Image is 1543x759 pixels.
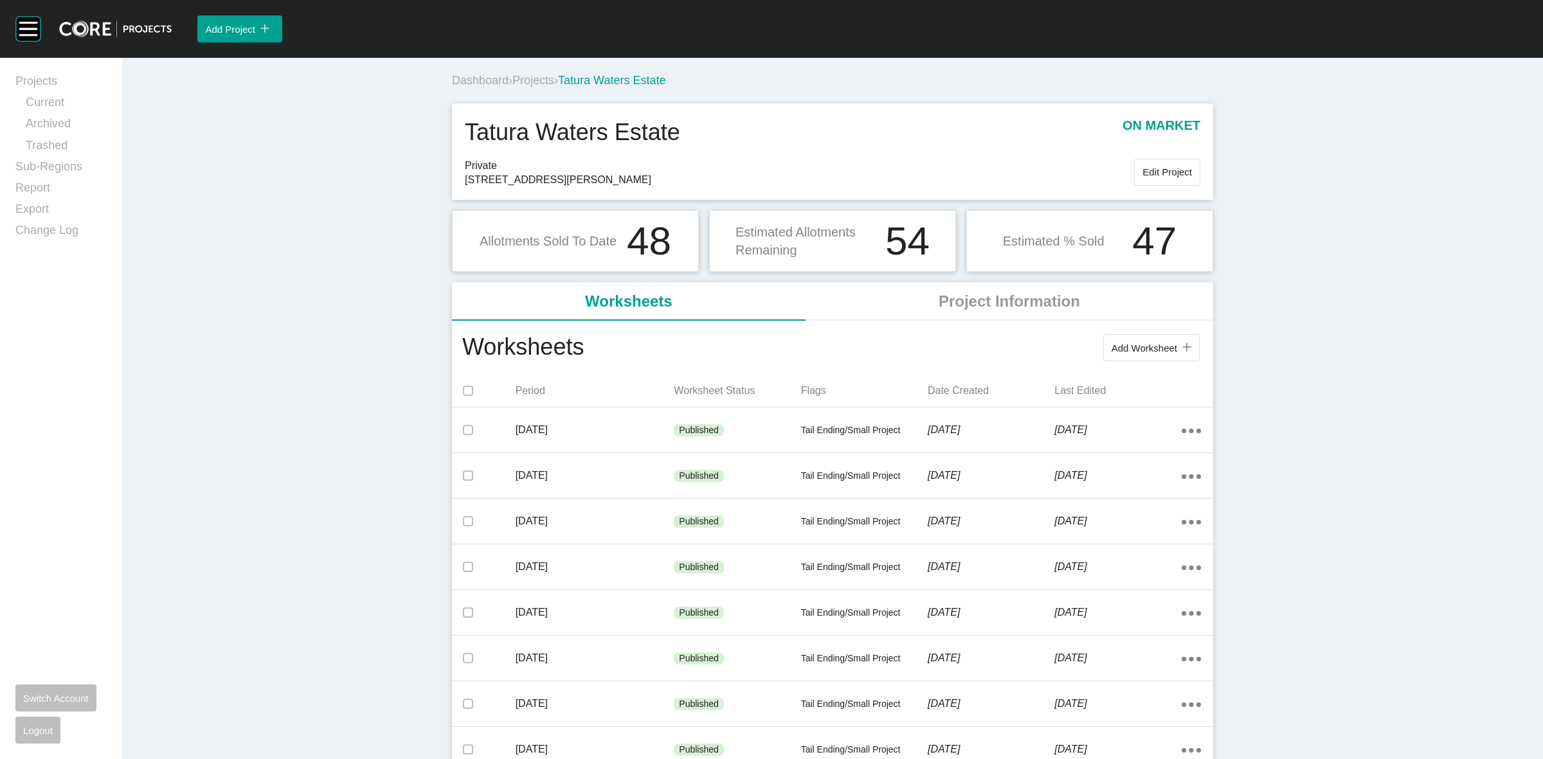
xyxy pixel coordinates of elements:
[806,282,1213,321] li: Project Information
[627,221,671,261] h1: 48
[26,138,107,159] a: Trashed
[15,73,107,94] a: Projects
[516,384,674,398] p: Period
[928,514,1054,528] p: [DATE]
[928,469,1054,483] p: [DATE]
[15,684,96,711] button: Switch Account
[1054,469,1181,483] p: [DATE]
[15,201,107,222] a: Export
[928,384,1054,398] p: Date Created
[801,384,928,398] p: Flags
[735,223,878,259] p: Estimated Allotments Remaining
[516,605,674,620] p: [DATE]
[801,698,928,711] p: Tail Ending/Small Project
[801,470,928,483] p: Tail Ending/Small Project
[512,74,554,87] a: Projects
[674,384,800,398] p: Worksheet Status
[15,180,107,201] a: Report
[801,424,928,437] p: Tail Ending/Small Project
[801,744,928,756] p: Tail Ending/Small Project
[197,15,282,42] button: Add Project
[1054,384,1181,398] p: Last Edited
[1142,166,1192,177] span: Edit Project
[516,742,674,756] p: [DATE]
[928,651,1054,665] p: [DATE]
[1054,651,1181,665] p: [DATE]
[1054,560,1181,574] p: [DATE]
[885,221,930,261] h1: 54
[509,74,512,87] span: ›
[480,232,617,250] p: Allotments Sold To Date
[1132,221,1177,261] h1: 47
[801,607,928,620] p: Tail Ending/Small Project
[801,561,928,574] p: Tail Ending/Small Project
[23,725,53,736] span: Logout
[465,173,1134,187] span: [STREET_ADDRESS][PERSON_NAME]
[1103,334,1200,361] button: Add Worksheet
[1054,423,1181,437] p: [DATE]
[801,652,928,665] p: Tail Ending/Small Project
[452,74,509,87] a: Dashboard
[928,560,1054,574] p: [DATE]
[15,222,107,244] a: Change Log
[26,94,107,116] a: Current
[1134,159,1200,186] button: Edit Project
[679,698,719,711] p: Published
[679,744,719,756] p: Published
[59,21,172,37] img: core-logo-dark.3138cae2.png
[928,423,1054,437] p: [DATE]
[679,515,719,528] p: Published
[516,514,674,528] p: [DATE]
[465,159,1134,173] span: Private
[516,560,674,574] p: [DATE]
[462,331,584,364] h1: Worksheets
[1054,605,1181,620] p: [DATE]
[516,697,674,711] p: [DATE]
[679,652,719,665] p: Published
[679,561,719,574] p: Published
[23,693,89,704] span: Switch Account
[516,423,674,437] p: [DATE]
[452,282,806,321] li: Worksheets
[15,159,107,180] a: Sub-Regions
[1003,232,1105,250] p: Estimated % Sold
[516,469,674,483] p: [DATE]
[1054,742,1181,756] p: [DATE]
[465,116,680,148] h1: Tatura Waters Estate
[1054,697,1181,711] p: [DATE]
[679,470,719,483] p: Published
[1112,343,1177,353] span: Add Worksheet
[516,651,674,665] p: [DATE]
[1054,514,1181,528] p: [DATE]
[205,24,255,35] span: Add Project
[928,697,1054,711] p: [DATE]
[554,74,558,87] span: ›
[928,605,1054,620] p: [DATE]
[26,116,107,137] a: Archived
[679,424,719,437] p: Published
[558,74,665,87] span: Tatura Waters Estate
[679,607,719,620] p: Published
[15,717,60,744] button: Logout
[801,515,928,528] p: Tail Ending/Small Project
[1123,116,1200,148] p: on market
[928,742,1054,756] p: [DATE]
